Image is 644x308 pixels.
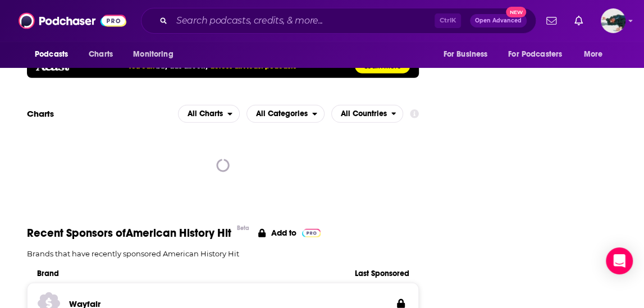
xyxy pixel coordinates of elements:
[237,224,249,232] div: Beta
[271,228,296,238] p: Add to
[133,47,173,62] span: Monitoring
[258,226,321,240] a: Add to
[601,8,625,33] img: User Profile
[435,44,501,65] button: open menu
[178,105,240,123] button: open menu
[89,47,113,62] span: Charts
[141,8,536,34] div: Search podcasts, credits, & more...
[125,44,188,65] button: open menu
[443,47,487,62] span: For Business
[256,110,308,118] span: All Categories
[172,12,435,30] input: Search podcasts, credits, & more...
[576,44,617,65] button: open menu
[601,8,625,33] button: Show profile menu
[81,44,120,65] a: Charts
[178,105,240,123] h2: Platforms
[506,7,526,17] span: New
[19,10,126,31] img: Podchaser - Follow, Share and Rate Podcasts
[27,249,419,258] p: Brands that have recently sponsored American History Hit
[331,105,404,123] button: open menu
[246,105,325,123] h2: Categories
[35,47,68,62] span: Podcasts
[606,247,633,274] div: Open Intercom Messenger
[302,229,321,237] img: Pro Logo
[37,269,336,278] span: Brand
[331,105,404,123] h2: Countries
[475,18,522,24] span: Open Advanced
[470,14,527,27] button: Open AdvancedNew
[570,11,587,30] a: Show notifications dropdown
[336,269,409,278] span: Last Sponsored
[601,8,625,33] span: Logged in as fsg.publicity
[501,44,578,65] button: open menu
[542,11,561,30] a: Show notifications dropdown
[341,110,387,118] span: All Countries
[246,105,325,123] button: open menu
[27,226,231,240] span: Recent Sponsors of American History Hit
[27,44,83,65] button: open menu
[27,108,54,119] h2: Charts
[188,110,223,118] span: All Charts
[508,47,562,62] span: For Podcasters
[435,13,461,28] span: Ctrl K
[584,47,603,62] span: More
